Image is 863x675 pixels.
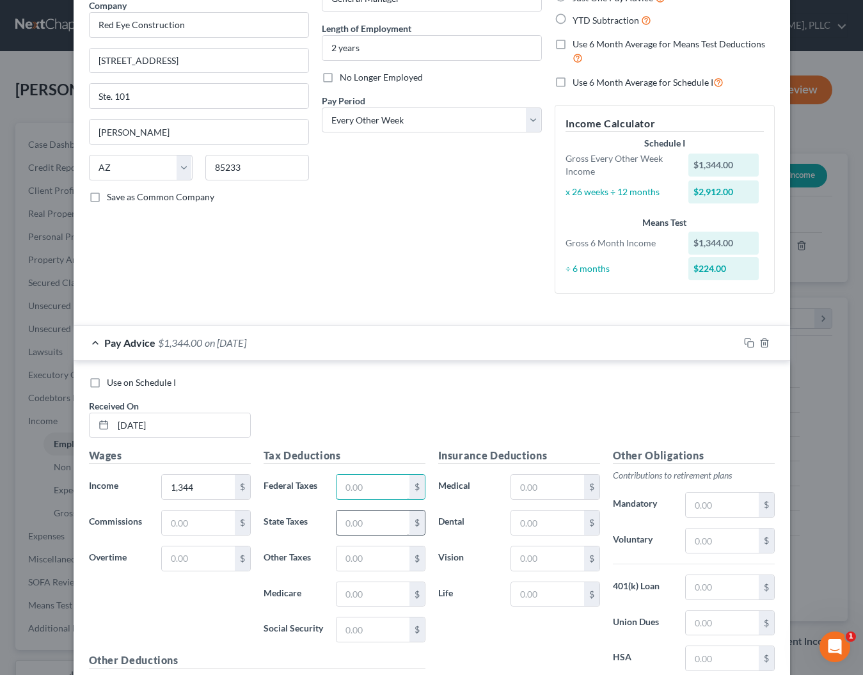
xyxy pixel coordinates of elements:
[432,546,505,571] label: Vision
[846,631,856,642] span: 1
[322,22,411,35] label: Length of Employment
[606,610,679,636] label: Union Dues
[89,653,425,669] h5: Other Deductions
[205,155,309,180] input: Enter zip...
[162,475,234,499] input: 0.00
[107,377,176,388] span: Use on Schedule I
[90,120,308,144] input: Enter city...
[686,646,758,671] input: 0.00
[322,95,365,106] span: Pay Period
[819,631,850,662] iframe: Intercom live chat
[686,493,758,517] input: 0.00
[606,492,679,518] label: Mandatory
[511,582,583,607] input: 0.00
[759,611,774,635] div: $
[613,448,775,464] h5: Other Obligations
[584,511,599,535] div: $
[235,511,250,535] div: $
[688,257,759,280] div: $224.00
[559,152,683,178] div: Gross Every Other Week Income
[432,582,505,607] label: Life
[573,38,765,49] span: Use 6 Month Average for Means Test Deductions
[257,510,330,536] label: State Taxes
[90,84,308,108] input: Unit, Suite, etc...
[584,475,599,499] div: $
[107,191,214,202] span: Save as Common Company
[686,528,758,553] input: 0.00
[573,77,713,88] span: Use 6 Month Average for Schedule I
[409,582,425,607] div: $
[336,475,409,499] input: 0.00
[90,49,308,73] input: Enter address...
[336,617,409,642] input: 0.00
[606,575,679,600] label: 401(k) Loan
[83,546,155,571] label: Overtime
[584,546,599,571] div: $
[409,475,425,499] div: $
[688,180,759,203] div: $2,912.00
[566,116,764,132] h5: Income Calculator
[89,12,309,38] input: Search company by name...
[257,617,330,642] label: Social Security
[688,232,759,255] div: $1,344.00
[89,401,139,411] span: Received On
[158,337,202,349] span: $1,344.00
[559,237,683,250] div: Gross 6 Month Income
[89,480,118,491] span: Income
[606,528,679,553] label: Voluntary
[205,337,246,349] span: on [DATE]
[89,448,251,464] h5: Wages
[409,617,425,642] div: $
[759,493,774,517] div: $
[336,582,409,607] input: 0.00
[613,469,775,482] p: Contributions to retirement plans
[104,337,155,349] span: Pay Advice
[566,137,764,150] div: Schedule I
[83,510,155,536] label: Commissions
[257,546,330,571] label: Other Taxes
[336,511,409,535] input: 0.00
[264,448,425,464] h5: Tax Deductions
[235,546,250,571] div: $
[606,646,679,671] label: HSA
[511,546,583,571] input: 0.00
[257,474,330,500] label: Federal Taxes
[113,413,250,438] input: MM/DD/YYYY
[409,546,425,571] div: $
[759,575,774,600] div: $
[409,511,425,535] div: $
[759,646,774,671] div: $
[566,216,764,229] div: Means Test
[257,582,330,607] label: Medicare
[686,611,758,635] input: 0.00
[511,511,583,535] input: 0.00
[584,582,599,607] div: $
[432,510,505,536] label: Dental
[688,154,759,177] div: $1,344.00
[438,448,600,464] h5: Insurance Deductions
[686,575,758,600] input: 0.00
[235,475,250,499] div: $
[759,528,774,553] div: $
[162,511,234,535] input: 0.00
[432,474,505,500] label: Medical
[162,546,234,571] input: 0.00
[340,72,423,83] span: No Longer Employed
[573,15,639,26] span: YTD Subtraction
[511,475,583,499] input: 0.00
[336,546,409,571] input: 0.00
[559,186,683,198] div: x 26 weeks ÷ 12 months
[322,36,541,60] input: ex: 2 years
[559,262,683,275] div: ÷ 6 months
